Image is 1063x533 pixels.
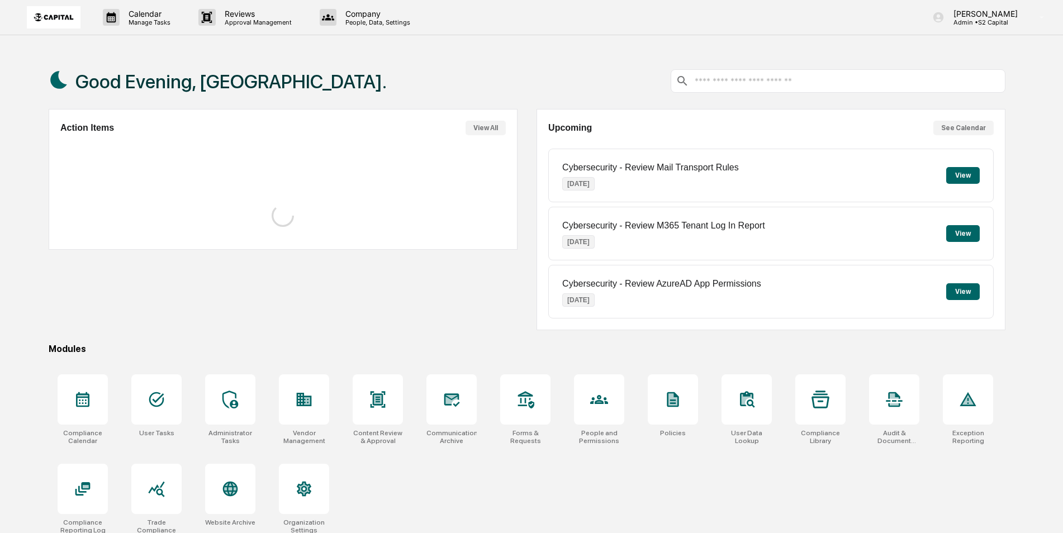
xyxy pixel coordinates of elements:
[27,6,80,29] img: logo
[216,18,297,26] p: Approval Management
[933,121,994,135] button: See Calendar
[466,121,506,135] button: View All
[946,225,980,242] button: View
[500,429,551,445] div: Forms & Requests
[60,123,114,133] h2: Action Items
[562,177,595,191] p: [DATE]
[660,429,686,437] div: Policies
[205,429,255,445] div: Administrator Tasks
[279,429,329,445] div: Vendor Management
[946,283,980,300] button: View
[353,429,403,445] div: Content Review & Approval
[426,429,477,445] div: Communications Archive
[943,429,993,445] div: Exception Reporting
[574,429,624,445] div: People and Permissions
[869,429,919,445] div: Audit & Document Logs
[562,163,739,173] p: Cybersecurity - Review Mail Transport Rules
[562,235,595,249] p: [DATE]
[562,279,761,289] p: Cybersecurity - Review AzureAD App Permissions
[139,429,174,437] div: User Tasks
[205,518,255,526] div: Website Archive
[336,18,416,26] p: People, Data, Settings
[49,344,1005,354] div: Modules
[548,123,592,133] h2: Upcoming
[336,9,416,18] p: Company
[945,18,1023,26] p: Admin • S2 Capital
[722,429,772,445] div: User Data Lookup
[946,167,980,184] button: View
[120,9,176,18] p: Calendar
[216,9,297,18] p: Reviews
[795,429,846,445] div: Compliance Library
[945,9,1023,18] p: [PERSON_NAME]
[120,18,176,26] p: Manage Tasks
[58,429,108,445] div: Compliance Calendar
[75,70,387,93] h1: Good Evening, [GEOGRAPHIC_DATA].
[562,293,595,307] p: [DATE]
[562,221,765,231] p: Cybersecurity - Review M365 Tenant Log In Report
